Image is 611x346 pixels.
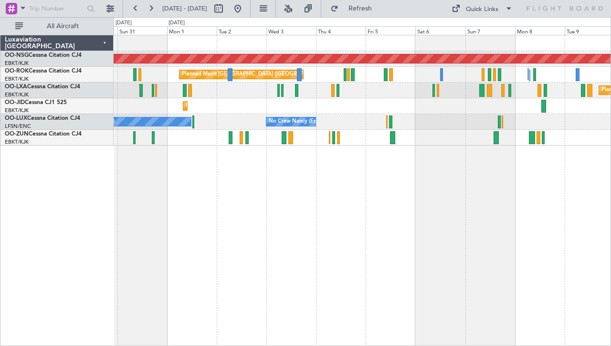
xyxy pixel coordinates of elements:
[162,4,207,13] span: [DATE] - [DATE]
[182,67,332,82] div: Planned Maint [GEOGRAPHIC_DATA] ([GEOGRAPHIC_DATA])
[5,91,29,98] a: EBKT/KJK
[5,84,27,90] span: OO-LXA
[465,26,515,35] div: Sun 7
[217,26,266,35] div: Tue 2
[5,131,29,137] span: OO-ZUN
[5,75,29,83] a: EBKT/KJK
[5,115,80,121] a: OO-LUXCessna Citation CJ4
[116,19,132,27] div: [DATE]
[5,100,25,105] span: OO-JID
[5,68,82,74] a: OO-ROKCessna Citation CJ4
[316,26,366,35] div: Thu 4
[5,115,27,121] span: OO-LUX
[269,115,326,129] div: No Crew Nancy (Essey)
[5,107,29,114] a: EBKT/KJK
[11,19,104,34] button: All Aircraft
[466,5,498,14] div: Quick Links
[5,84,80,90] a: OO-LXACessna Citation CJ4
[340,5,380,12] span: Refresh
[515,26,565,35] div: Mon 8
[366,26,415,35] div: Fri 5
[5,68,29,74] span: OO-ROK
[167,26,217,35] div: Mon 1
[415,26,465,35] div: Sat 6
[117,26,167,35] div: Sun 31
[169,19,185,27] div: [DATE]
[447,1,517,16] button: Quick Links
[5,100,67,105] a: OO-JIDCessna CJ1 525
[5,123,31,130] a: LFSN/ENC
[5,60,29,67] a: EBKT/KJK
[5,131,82,137] a: OO-ZUNCessna Citation CJ4
[186,99,297,113] div: Planned Maint Kortrijk-[GEOGRAPHIC_DATA]
[25,23,101,30] span: All Aircraft
[29,1,84,16] input: Trip Number
[5,52,29,58] span: OO-NSG
[5,138,29,146] a: EBKT/KJK
[5,52,82,58] a: OO-NSGCessna Citation CJ4
[266,26,316,35] div: Wed 3
[326,1,383,16] button: Refresh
